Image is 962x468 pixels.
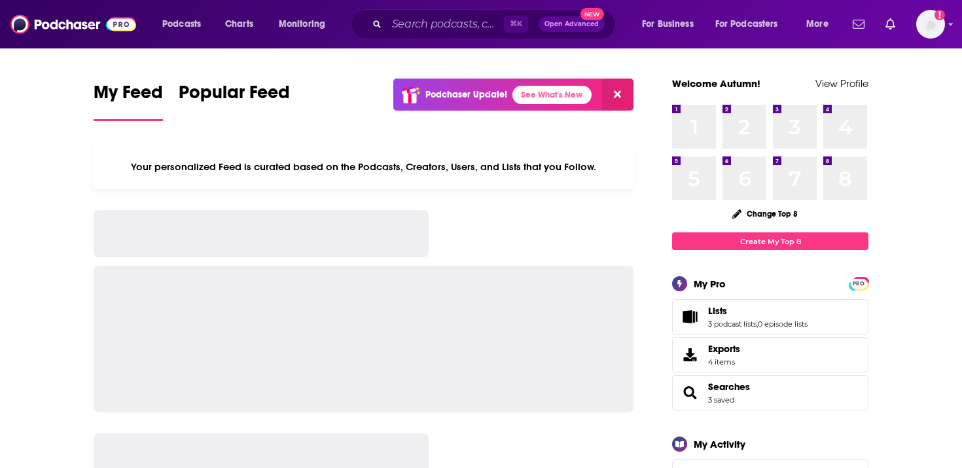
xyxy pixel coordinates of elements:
[694,438,745,450] div: My Activity
[708,343,740,355] span: Exports
[880,13,900,35] a: Show notifications dropdown
[708,395,734,405] a: 3 saved
[677,346,703,364] span: Exports
[539,16,605,32] button: Open AdvancedNew
[425,89,507,100] p: Podchaser Update!
[708,319,757,329] a: 3 podcast lists
[672,299,868,334] span: Lists
[672,337,868,372] a: Exports
[10,12,136,37] img: Podchaser - Follow, Share and Rate Podcasts
[806,15,828,33] span: More
[916,10,945,39] img: User Profile
[633,14,710,35] button: open menu
[708,305,727,317] span: Lists
[758,319,808,329] a: 0 episode lists
[677,384,703,402] a: Searches
[580,8,604,20] span: New
[672,375,868,410] span: Searches
[707,14,797,35] button: open menu
[916,10,945,39] button: Show profile menu
[504,16,528,33] span: ⌘ K
[94,81,163,111] span: My Feed
[217,14,261,35] a: Charts
[851,278,866,288] a: PRO
[179,81,290,121] a: Popular Feed
[797,14,845,35] button: open menu
[225,15,253,33] span: Charts
[94,145,633,189] div: Your personalized Feed is curated based on the Podcasts, Creators, Users, and Lists that you Follow.
[512,86,592,104] a: See What's New
[715,15,778,33] span: For Podcasters
[847,13,870,35] a: Show notifications dropdown
[270,14,342,35] button: open menu
[279,15,325,33] span: Monitoring
[544,21,599,27] span: Open Advanced
[724,206,806,222] button: Change Top 8
[851,279,866,289] span: PRO
[708,357,740,367] span: 4 items
[162,15,201,33] span: Podcasts
[179,81,290,111] span: Popular Feed
[757,319,758,329] span: ,
[694,278,726,290] div: My Pro
[815,77,868,90] a: View Profile
[708,381,750,393] a: Searches
[672,77,760,90] a: Welcome Autumn!
[363,9,628,39] div: Search podcasts, credits, & more...
[677,308,703,326] a: Lists
[387,14,504,35] input: Search podcasts, credits, & more...
[94,81,163,121] a: My Feed
[935,10,945,20] svg: Add a profile image
[642,15,694,33] span: For Business
[153,14,218,35] button: open menu
[708,305,808,317] a: Lists
[672,232,868,250] a: Create My Top 8
[916,10,945,39] span: Logged in as autumncomm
